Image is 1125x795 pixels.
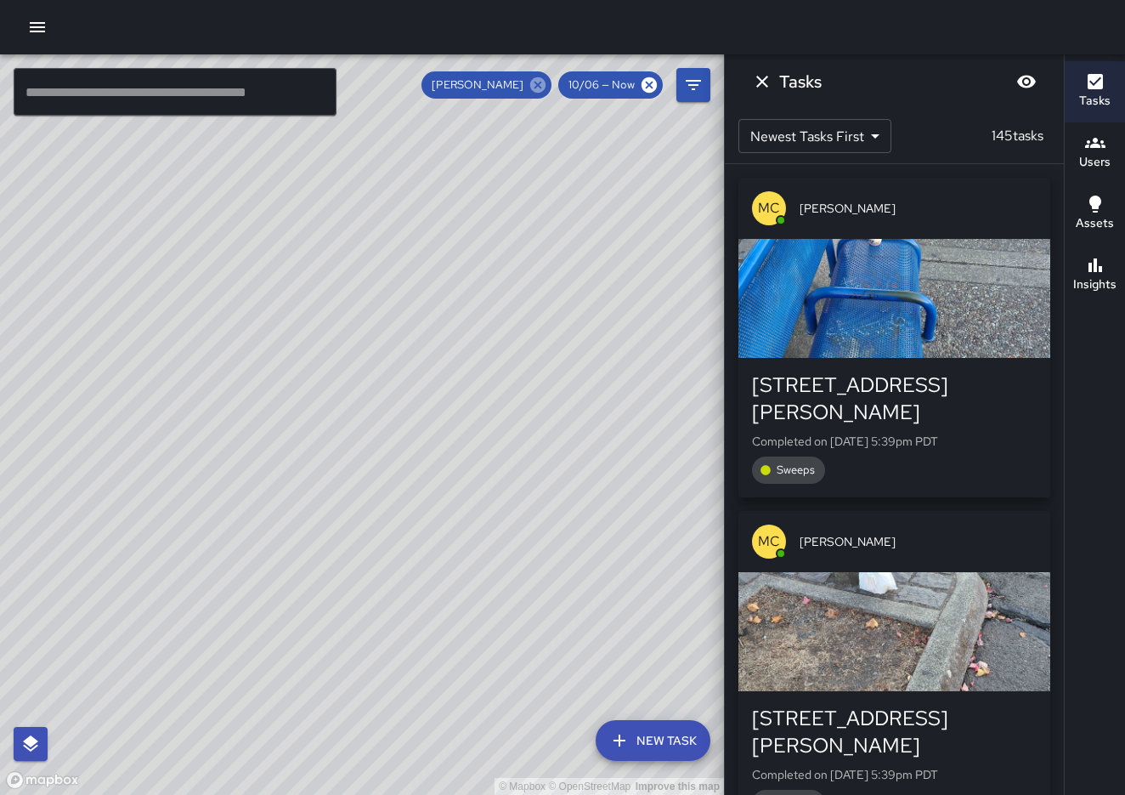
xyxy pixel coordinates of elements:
div: Newest Tasks First [738,119,891,153]
button: Users [1065,122,1125,184]
button: Dismiss [745,65,779,99]
span: [PERSON_NAME] [800,533,1037,550]
h6: Tasks [1079,92,1111,111]
button: Filters [676,68,710,102]
h6: Tasks [779,68,822,95]
p: MC [758,198,780,219]
h6: Assets [1076,214,1114,233]
span: 10/06 — Now [558,77,645,94]
span: [PERSON_NAME] [800,200,1037,217]
p: MC [758,531,780,552]
div: [STREET_ADDRESS][PERSON_NAME] [752,372,1037,426]
button: New Task [596,720,710,761]
p: 145 tasks [985,126,1050,146]
span: Sweeps [766,462,825,479]
button: MC[PERSON_NAME][STREET_ADDRESS][PERSON_NAME]Completed on [DATE] 5:39pm PDTSweeps [738,178,1050,497]
h6: Insights [1073,275,1117,294]
button: Assets [1065,184,1125,245]
button: Insights [1065,245,1125,306]
div: [STREET_ADDRESS][PERSON_NAME] [752,705,1037,759]
div: [PERSON_NAME] [421,71,551,99]
button: Blur [1009,65,1043,99]
h6: Users [1079,153,1111,172]
button: Tasks [1065,61,1125,122]
div: 10/06 — Now [558,71,663,99]
p: Completed on [DATE] 5:39pm PDT [752,433,1037,450]
span: [PERSON_NAME] [421,77,534,94]
p: Completed on [DATE] 5:39pm PDT [752,766,1037,783]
